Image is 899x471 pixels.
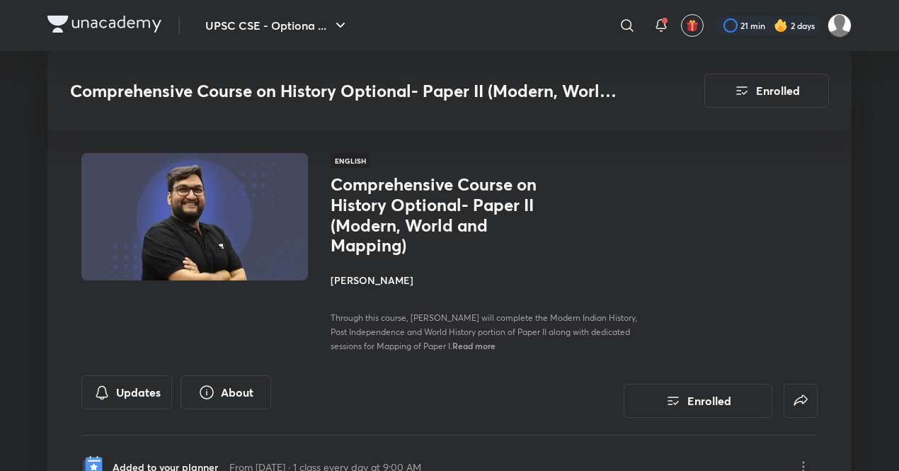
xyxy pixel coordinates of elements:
img: avatar [686,19,699,32]
img: streak [774,18,788,33]
span: English [331,153,370,169]
button: Updates [81,375,172,409]
img: Company Logo [47,16,161,33]
button: UPSC CSE - Optiona ... [197,11,357,40]
button: About [181,375,271,409]
button: avatar [681,14,704,37]
img: Thumbnail [79,152,310,282]
button: Enrolled [624,384,772,418]
span: Read more [452,340,496,351]
span: Through this course, [PERSON_NAME] will complete the Modern Indian History, Post Independence and... [331,312,638,351]
button: Enrolled [704,74,829,108]
h1: Comprehensive Course on History Optional- Paper II (Modern, World and Mapping) [331,174,562,256]
a: Company Logo [47,16,161,36]
button: false [784,384,818,418]
h3: Comprehensive Course on History Optional- Paper II (Modern, World and Mapping) [70,81,624,101]
h4: [PERSON_NAME] [331,273,648,288]
img: Gaurav Chauhan [828,13,852,38]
